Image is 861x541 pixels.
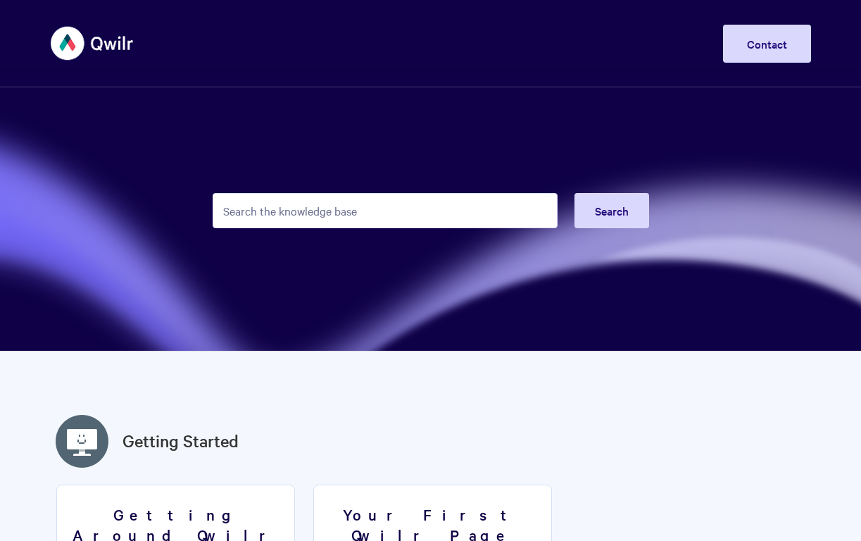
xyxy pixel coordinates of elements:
[723,25,811,63] a: Contact
[51,17,134,70] img: Qwilr Help Center
[574,193,649,228] button: Search
[595,203,629,218] span: Search
[213,193,558,228] input: Search the knowledge base
[122,428,239,454] a: Getting Started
